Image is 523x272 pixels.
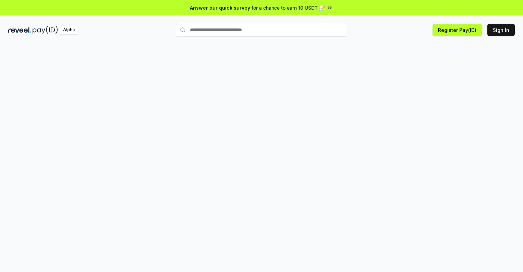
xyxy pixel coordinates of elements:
[252,4,325,11] span: for a chance to earn 10 USDT 📝
[433,24,482,36] button: Register Pay(ID)
[59,26,78,34] div: Alpha
[190,4,250,11] span: Answer our quick survey
[487,24,515,36] button: Sign In
[8,26,31,34] img: reveel_dark
[33,26,58,34] img: pay_id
